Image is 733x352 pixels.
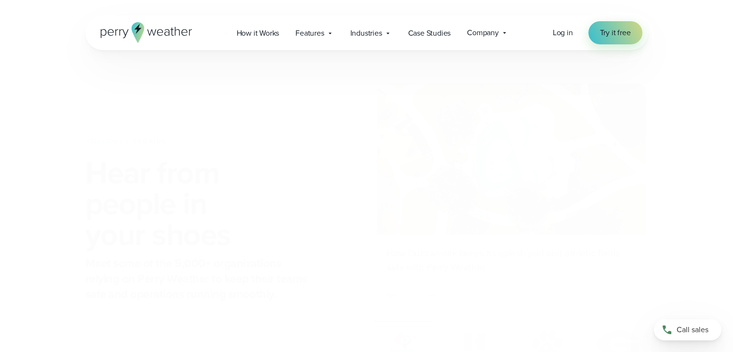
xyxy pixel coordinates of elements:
[228,23,288,43] a: How it Works
[588,21,642,44] a: Try it free
[237,27,280,39] span: How it Works
[553,27,573,38] span: Log in
[400,23,459,43] a: Case Studies
[295,27,324,39] span: Features
[553,27,573,39] a: Log in
[408,27,451,39] span: Case Studies
[677,324,708,336] span: Call sales
[654,319,721,340] a: Call sales
[467,27,499,39] span: Company
[600,27,631,39] span: Try it free
[350,27,382,39] span: Industries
